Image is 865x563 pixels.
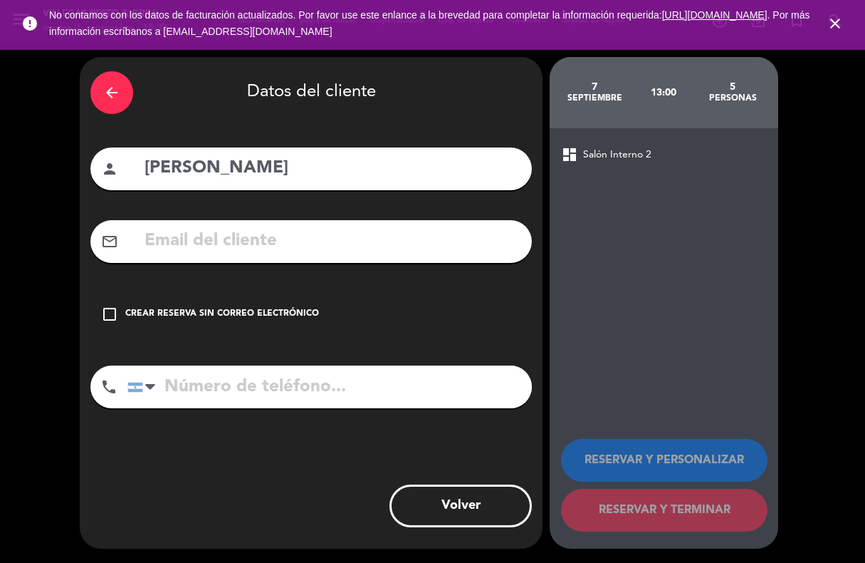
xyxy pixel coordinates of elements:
[143,227,521,256] input: Email del cliente
[561,439,767,482] button: RESERVAR Y PERSONALIZAR
[101,233,118,250] i: mail_outline
[128,366,161,408] div: Argentina: +54
[560,81,629,93] div: 7
[101,160,118,177] i: person
[389,485,532,527] button: Volver
[143,154,521,183] input: Nombre del cliente
[583,147,651,163] span: Salón Interno 2
[90,68,532,118] div: Datos del cliente
[561,489,767,532] button: RESERVAR Y TERMINAR
[698,81,767,93] div: 5
[629,68,698,118] div: 13:00
[100,378,117,396] i: phone
[103,84,120,101] i: arrow_back
[49,9,809,37] span: No contamos con los datos de facturación actualizados. Por favor use este enlance a la brevedad p...
[698,93,767,104] div: personas
[21,15,38,32] i: error
[560,93,629,104] div: septiembre
[49,9,809,37] a: . Por más información escríbanos a [EMAIL_ADDRESS][DOMAIN_NAME]
[101,306,118,323] i: check_box_outline_blank
[561,146,578,163] span: dashboard
[127,366,532,408] input: Número de teléfono...
[662,9,767,21] a: [URL][DOMAIN_NAME]
[827,15,844,32] i: close
[125,307,319,321] div: Crear reserva sin correo electrónico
